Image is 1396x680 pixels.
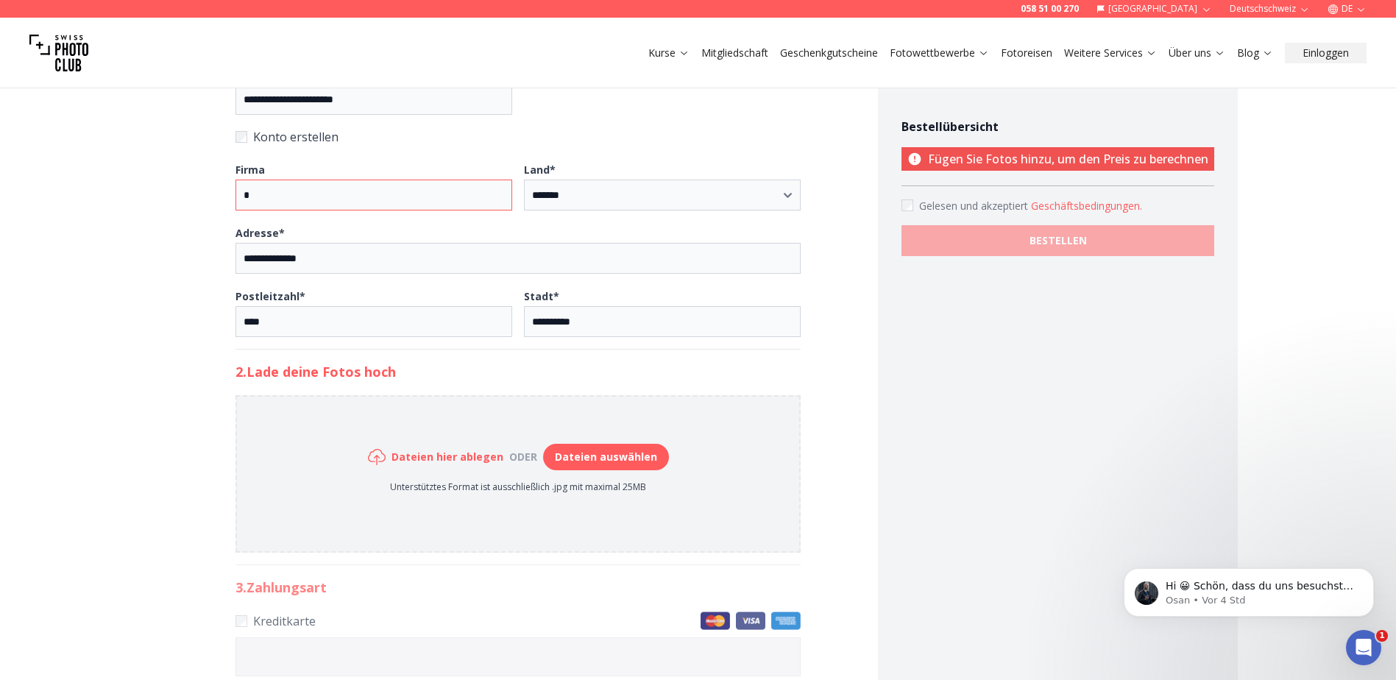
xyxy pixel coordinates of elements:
button: Einloggen [1285,43,1367,63]
label: Konto erstellen [235,127,801,147]
p: Unterstütztes Format ist ausschließlich .jpg mit maximal 25MB [368,481,669,493]
input: Firma [235,180,512,210]
iframe: Intercom live chat [1346,630,1381,665]
input: Stadt* [524,306,801,337]
button: Über uns [1163,43,1231,63]
span: Gelesen und akzeptiert [919,199,1031,213]
button: Fotoreisen [995,43,1058,63]
input: Postleitzahl* [235,306,512,337]
input: Adresse* [235,243,801,274]
button: BESTELLEN [901,225,1214,256]
input: Instagram-Benutzername [235,84,512,115]
a: Blog [1237,46,1273,60]
a: Geschenkgutscheine [780,46,878,60]
b: Postleitzahl * [235,289,305,303]
button: Dateien auswählen [543,444,669,470]
div: oder [503,450,543,464]
h4: Bestellübersicht [901,118,1214,135]
button: Accept termsGelesen und akzeptiert [1031,199,1142,213]
iframe: Intercom notifications Nachricht [1102,537,1396,640]
p: Fügen Sie Fotos hinzu, um den Preis zu berechnen [901,147,1214,171]
a: Fotoreisen [1001,46,1052,60]
b: Land * [524,163,556,177]
select: Land* [524,180,801,210]
button: Mitgliedschaft [695,43,774,63]
a: Mitgliedschaft [701,46,768,60]
a: 058 51 00 270 [1021,3,1079,15]
button: Fotowettbewerbe [884,43,995,63]
b: Firma [235,163,265,177]
span: 1 [1376,630,1388,642]
button: Weitere Services [1058,43,1163,63]
b: BESTELLEN [1030,233,1087,248]
a: Fotowettbewerbe [890,46,989,60]
a: Kurse [648,46,690,60]
button: Kurse [642,43,695,63]
input: Konto erstellen [235,131,247,143]
input: Accept terms [901,199,913,211]
button: Blog [1231,43,1279,63]
b: Adresse * [235,226,285,240]
button: Geschenkgutscheine [774,43,884,63]
b: Stadt * [524,289,559,303]
a: Weitere Services [1064,46,1157,60]
a: Über uns [1169,46,1225,60]
h6: Dateien hier ablegen [391,450,503,464]
h2: 2. Lade deine Fotos hoch [235,361,801,382]
img: Swiss photo club [29,24,88,82]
